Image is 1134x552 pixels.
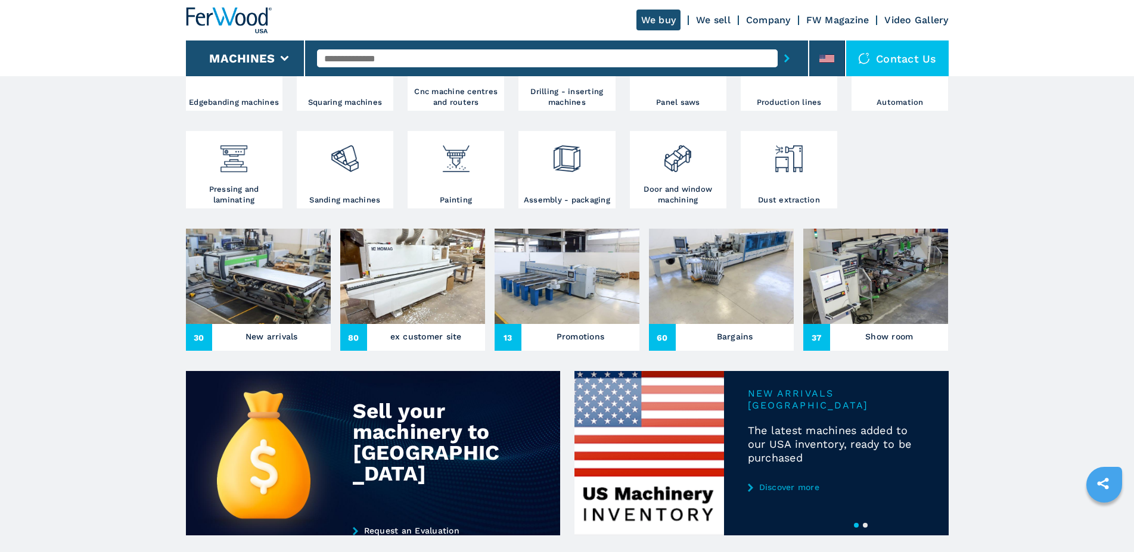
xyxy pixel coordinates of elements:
[803,324,830,351] span: 37
[521,86,612,108] h3: Drilling - inserting machines
[440,134,472,174] img: verniciatura_1.png
[630,131,726,208] a: Door and window machining
[877,97,924,108] h3: Automation
[408,131,504,208] a: Painting
[1088,469,1118,498] a: sharethis
[1083,498,1125,543] iframe: Chat
[495,229,639,351] a: Promotions13Promotions
[189,184,279,205] h3: Pressing and laminating
[778,45,796,72] button: submit-button
[246,328,298,345] h3: New arrivals
[717,328,753,345] h3: Bargains
[411,86,501,108] h3: Cnc machine centres and routers
[758,195,820,205] h3: Dust extraction
[574,371,724,535] img: The latest machines added to our USA inventory, ready to be purchased
[803,229,948,351] a: Show room37Show room
[636,10,681,30] a: We buy
[748,482,925,492] a: Discover more
[884,14,948,26] a: Video Gallery
[353,401,508,484] div: Sell your machinery to [GEOGRAPHIC_DATA]
[518,131,615,208] a: Assembly - packaging
[649,324,676,351] span: 60
[297,131,393,208] a: Sanding machines
[656,97,700,108] h3: Panel saws
[863,523,868,528] button: 2
[524,195,610,205] h3: Assembly - packaging
[854,523,859,528] button: 1
[662,134,694,174] img: lavorazione_porte_finestre_2.png
[340,324,367,351] span: 80
[353,526,517,535] a: Request an Evaluation
[551,134,583,174] img: montaggio_imballaggio_2.png
[806,14,869,26] a: FW Magazine
[440,195,472,205] h3: Painting
[209,51,275,66] button: Machines
[803,229,948,324] img: Show room
[696,14,731,26] a: We sell
[557,328,605,345] h3: Promotions
[340,229,485,324] img: ex customer site
[340,229,485,351] a: ex customer site80ex customer site
[649,229,794,324] img: Bargains
[858,52,870,64] img: Contact us
[308,97,382,108] h3: Squaring machines
[186,7,272,33] img: Ferwood
[186,324,213,351] span: 30
[865,328,913,345] h3: Show room
[746,14,791,26] a: Company
[757,97,822,108] h3: Production lines
[649,229,794,351] a: Bargains60Bargains
[741,131,837,208] a: Dust extraction
[186,371,560,535] img: Sell your machinery to Ferwood
[189,97,279,108] h3: Edgebanding machines
[309,195,380,205] h3: Sanding machines
[218,134,250,174] img: pressa-strettoia.png
[186,131,282,208] a: Pressing and laminating
[846,40,949,76] div: Contact us
[495,229,639,324] img: Promotions
[773,134,804,174] img: aspirazione_1.png
[633,184,723,205] h3: Door and window machining
[390,328,462,345] h3: ex customer site
[329,134,361,174] img: levigatrici_2.png
[495,324,521,351] span: 13
[186,229,331,351] a: New arrivals30New arrivals
[186,229,331,324] img: New arrivals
